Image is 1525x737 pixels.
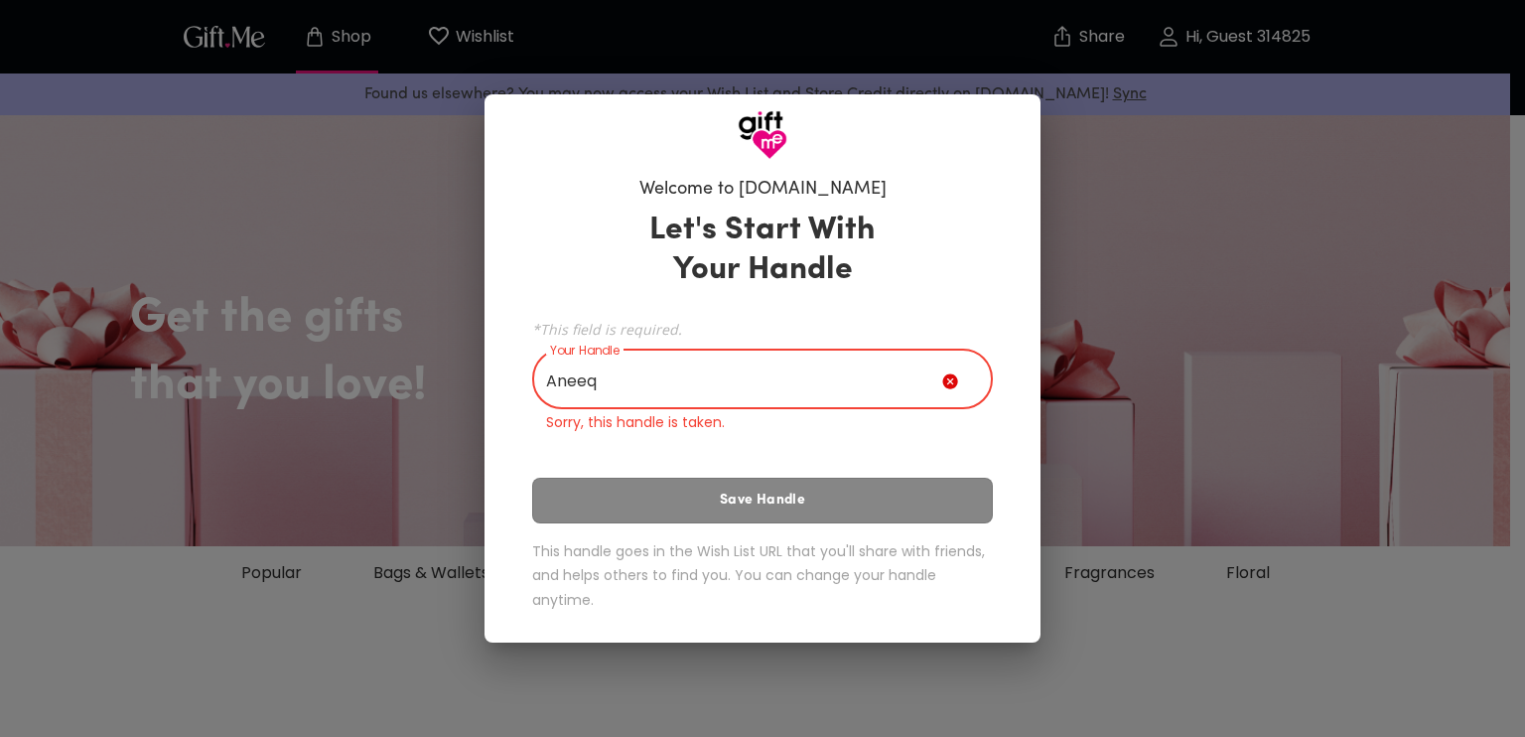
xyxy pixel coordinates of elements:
[532,354,942,409] input: Your Handle
[624,211,901,290] h3: Let's Start With Your Handle
[532,320,993,339] span: *This field is required.
[738,110,787,160] img: GiftMe Logo
[639,178,887,202] h6: Welcome to [DOMAIN_NAME]
[546,412,979,433] p: Sorry, this handle is taken.
[532,539,993,613] h6: This handle goes in the Wish List URL that you'll share with friends, and helps others to find yo...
